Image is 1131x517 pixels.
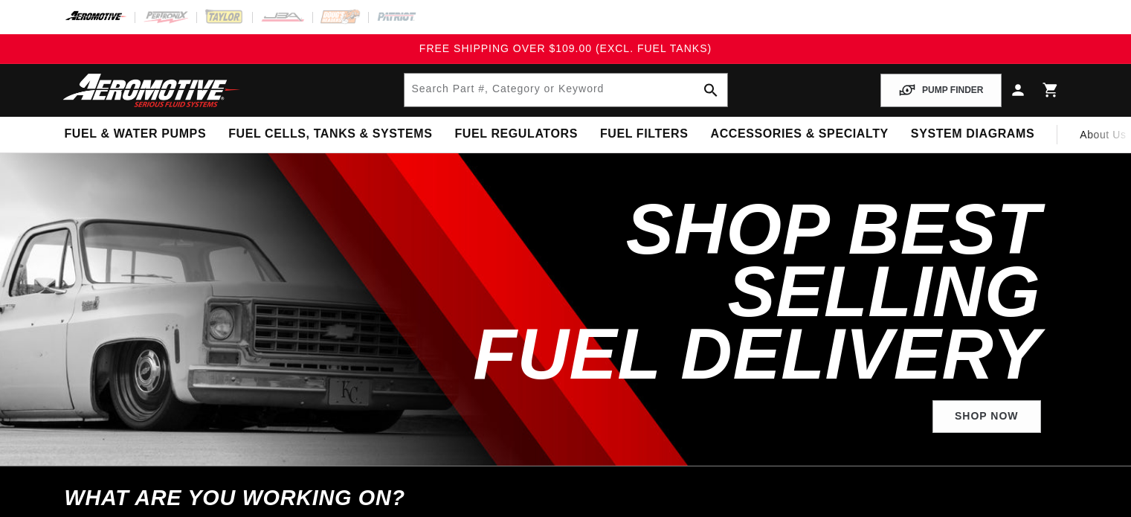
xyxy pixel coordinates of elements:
[217,117,443,152] summary: Fuel Cells, Tanks & Systems
[405,74,727,106] input: Search by Part Number, Category or Keyword
[454,126,577,142] span: Fuel Regulators
[932,400,1041,434] a: Shop Now
[589,117,700,152] summary: Fuel Filters
[695,74,727,106] button: search button
[711,126,889,142] span: Accessories & Specialty
[443,117,588,152] summary: Fuel Regulators
[700,117,900,152] summary: Accessories & Specialty
[900,117,1045,152] summary: System Diagrams
[600,126,689,142] span: Fuel Filters
[880,74,1001,107] button: PUMP FINDER
[1080,129,1126,141] span: About Us
[59,73,245,108] img: Aeromotive
[405,198,1041,385] h2: SHOP BEST SELLING FUEL DELIVERY
[228,126,432,142] span: Fuel Cells, Tanks & Systems
[65,126,207,142] span: Fuel & Water Pumps
[419,42,712,54] span: FREE SHIPPING OVER $109.00 (EXCL. FUEL TANKS)
[911,126,1034,142] span: System Diagrams
[54,117,218,152] summary: Fuel & Water Pumps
